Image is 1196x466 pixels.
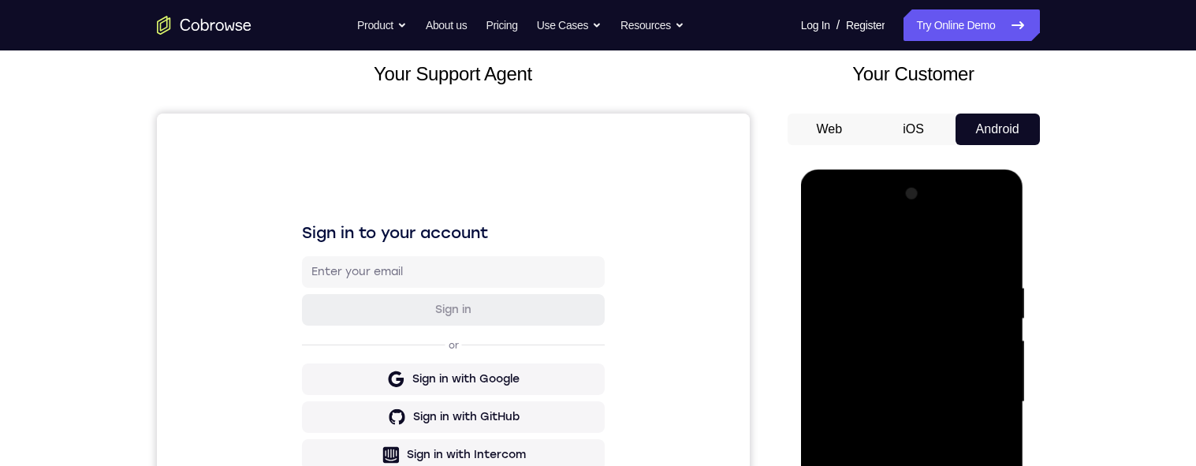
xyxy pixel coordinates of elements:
div: Sign in with Zendesk [251,371,367,387]
button: Resources [620,9,684,41]
h2: Your Support Agent [157,60,750,88]
button: Product [357,9,407,41]
a: Create a new account [266,408,378,419]
button: Sign in with Zendesk [145,363,448,395]
span: / [836,16,840,35]
button: Sign in with Intercom [145,326,448,357]
a: Register [846,9,885,41]
button: Android [956,114,1040,145]
a: About us [426,9,467,41]
button: Sign in with GitHub [145,288,448,319]
div: Sign in with Google [255,258,363,274]
button: Web [788,114,872,145]
a: Try Online Demo [904,9,1039,41]
a: Log In [801,9,830,41]
h2: Your Customer [788,60,1040,88]
div: Sign in with GitHub [256,296,363,311]
button: Sign in with Google [145,250,448,281]
a: Pricing [486,9,517,41]
p: Don't have an account? [145,408,448,420]
p: or [289,226,305,238]
a: Go to the home page [157,16,251,35]
button: iOS [871,114,956,145]
div: Sign in with Intercom [250,334,369,349]
button: Use Cases [537,9,602,41]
